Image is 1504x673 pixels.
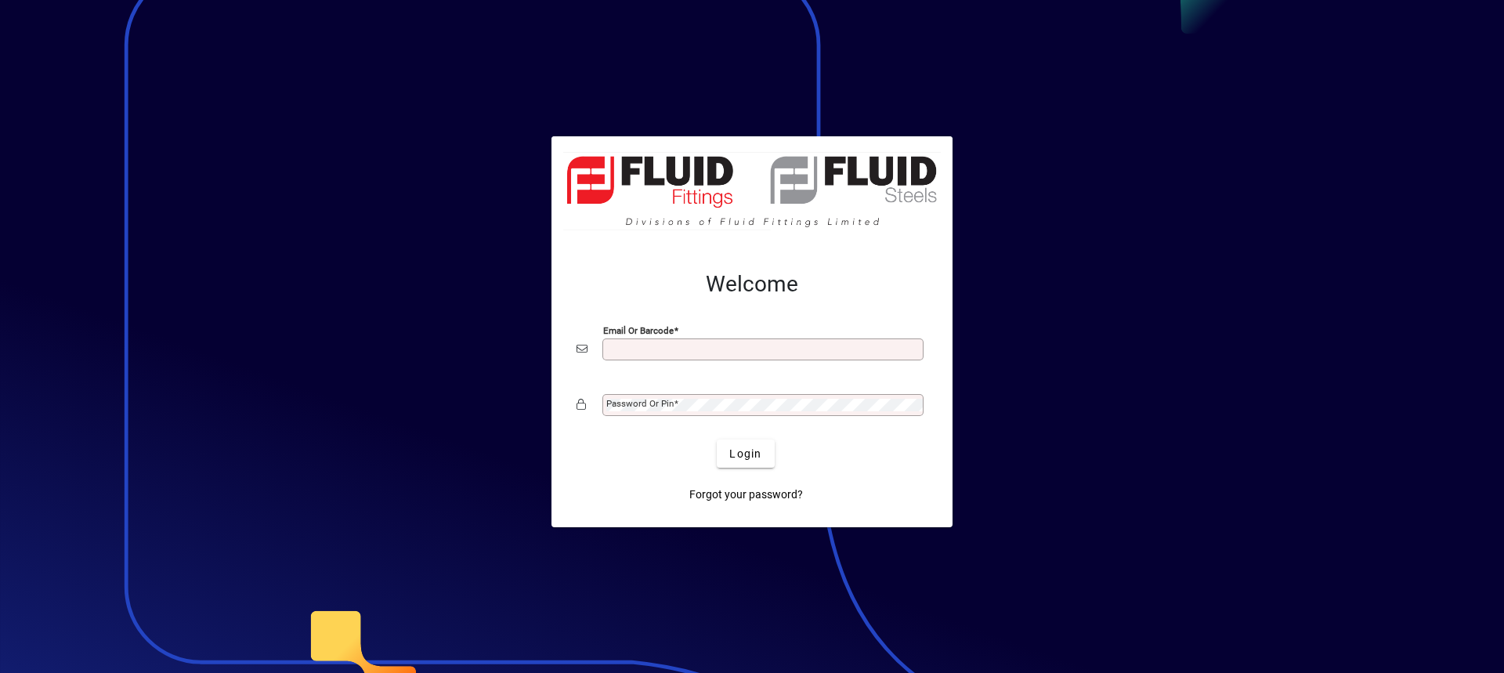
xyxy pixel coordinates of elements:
[577,271,927,298] h2: Welcome
[603,325,674,336] mat-label: Email or Barcode
[689,487,803,503] span: Forgot your password?
[683,480,809,508] a: Forgot your password?
[606,398,674,409] mat-label: Password or Pin
[729,446,761,462] span: Login
[717,440,774,468] button: Login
